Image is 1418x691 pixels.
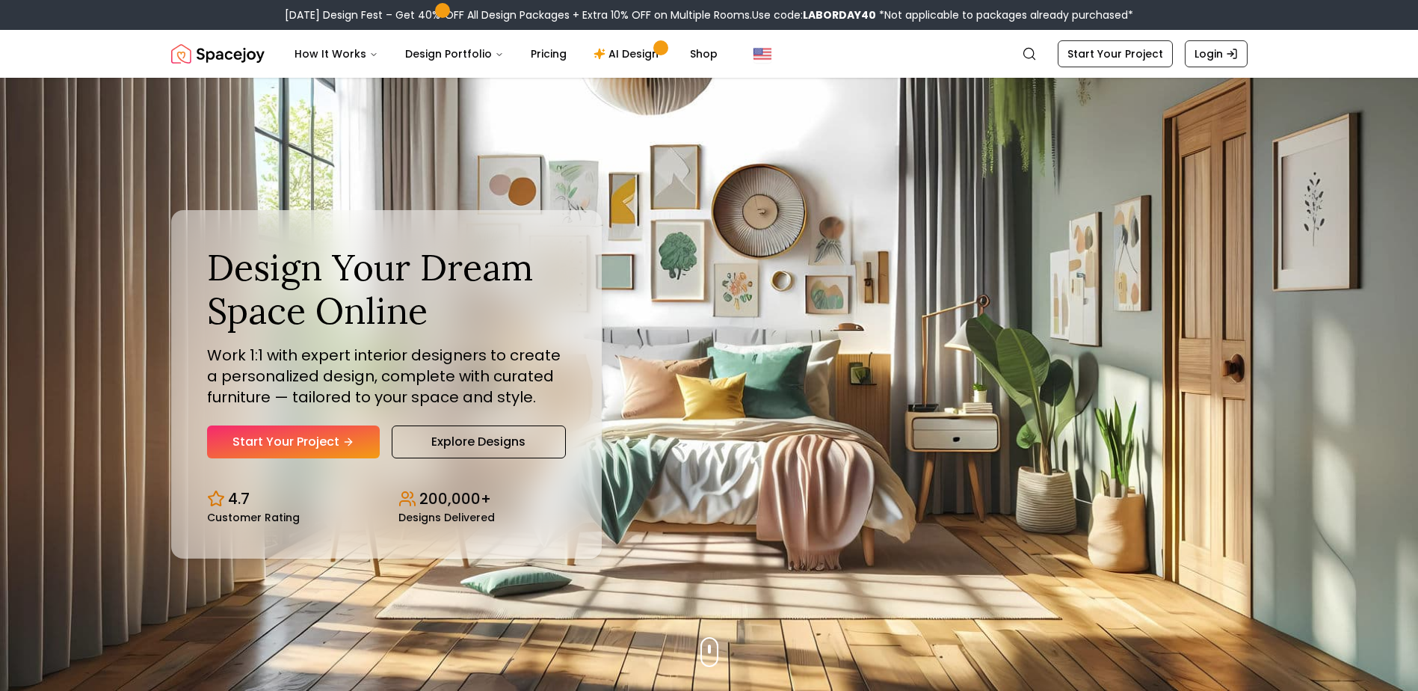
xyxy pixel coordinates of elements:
[803,7,876,22] b: LABORDAY40
[519,39,579,69] a: Pricing
[207,426,380,458] a: Start Your Project
[171,39,265,69] img: Spacejoy Logo
[678,39,730,69] a: Shop
[283,39,730,69] nav: Main
[207,476,566,523] div: Design stats
[285,7,1133,22] div: [DATE] Design Fest – Get 40% OFF All Design Packages + Extra 10% OFF on Multiple Rooms.
[207,512,300,523] small: Customer Rating
[582,39,675,69] a: AI Design
[392,426,566,458] a: Explore Designs
[228,488,250,509] p: 4.7
[283,39,390,69] button: How It Works
[753,45,771,63] img: United States
[393,39,516,69] button: Design Portfolio
[171,30,1248,78] nav: Global
[1185,40,1248,67] a: Login
[207,246,566,332] h1: Design Your Dream Space Online
[171,39,265,69] a: Spacejoy
[398,512,495,523] small: Designs Delivered
[1058,40,1173,67] a: Start Your Project
[752,7,876,22] span: Use code:
[419,488,491,509] p: 200,000+
[207,345,566,408] p: Work 1:1 with expert interior designers to create a personalized design, complete with curated fu...
[876,7,1133,22] span: *Not applicable to packages already purchased*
